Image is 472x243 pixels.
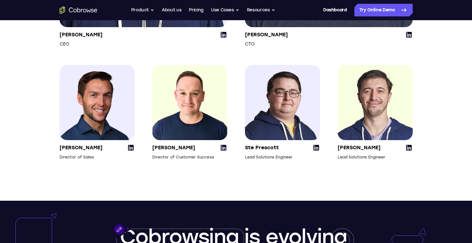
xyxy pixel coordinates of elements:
img: Huw Edwards, Director of Customer Success [152,64,227,140]
p: [PERSON_NAME] [338,144,381,151]
p: CTO [245,41,288,47]
button: Product [131,4,154,16]
button: Use Cases [211,4,239,16]
p: [PERSON_NAME] [60,144,102,151]
a: Go to the home page [60,6,97,14]
img: João Acabado, Lead Solutions Engineer [338,65,413,140]
p: Lead Solutions Engineer [245,154,293,160]
a: Dashboard [323,4,347,16]
p: Director of Sales [60,154,109,160]
a: Try Online Demo [354,4,413,16]
p: CEO [60,41,102,47]
img: Zac Scalzi, Director of Sales [60,65,135,140]
p: [PERSON_NAME] [152,144,208,151]
button: Resources [247,4,275,16]
p: [PERSON_NAME] [60,31,102,39]
a: Pricing [189,4,203,16]
p: Ste Prescott [245,144,287,151]
img: Ste Prescott, Lead Solutions Engineer [245,65,320,140]
a: About us [162,4,181,16]
p: Lead Solutions Engineer [338,154,387,160]
p: Director of Customer Success [152,154,214,160]
p: [PERSON_NAME] [245,31,288,39]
